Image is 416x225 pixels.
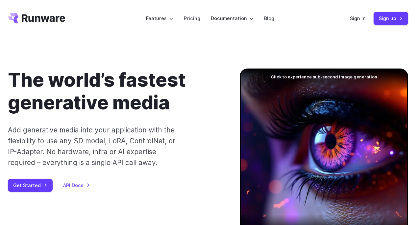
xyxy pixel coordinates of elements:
a: Blog [264,14,274,22]
a: API Docs [63,182,90,189]
a: Go to / [8,13,65,23]
a: Sign up [374,12,408,25]
label: Features [146,14,173,22]
a: Sign in [350,14,366,22]
p: Add generative media into your application with the flexibility to use any SD model, LoRA, Contro... [8,125,177,168]
a: Pricing [184,14,200,22]
a: Get Started [8,179,53,192]
h1: The world’s fastest generative media [8,69,219,114]
label: Documentation [211,14,254,22]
